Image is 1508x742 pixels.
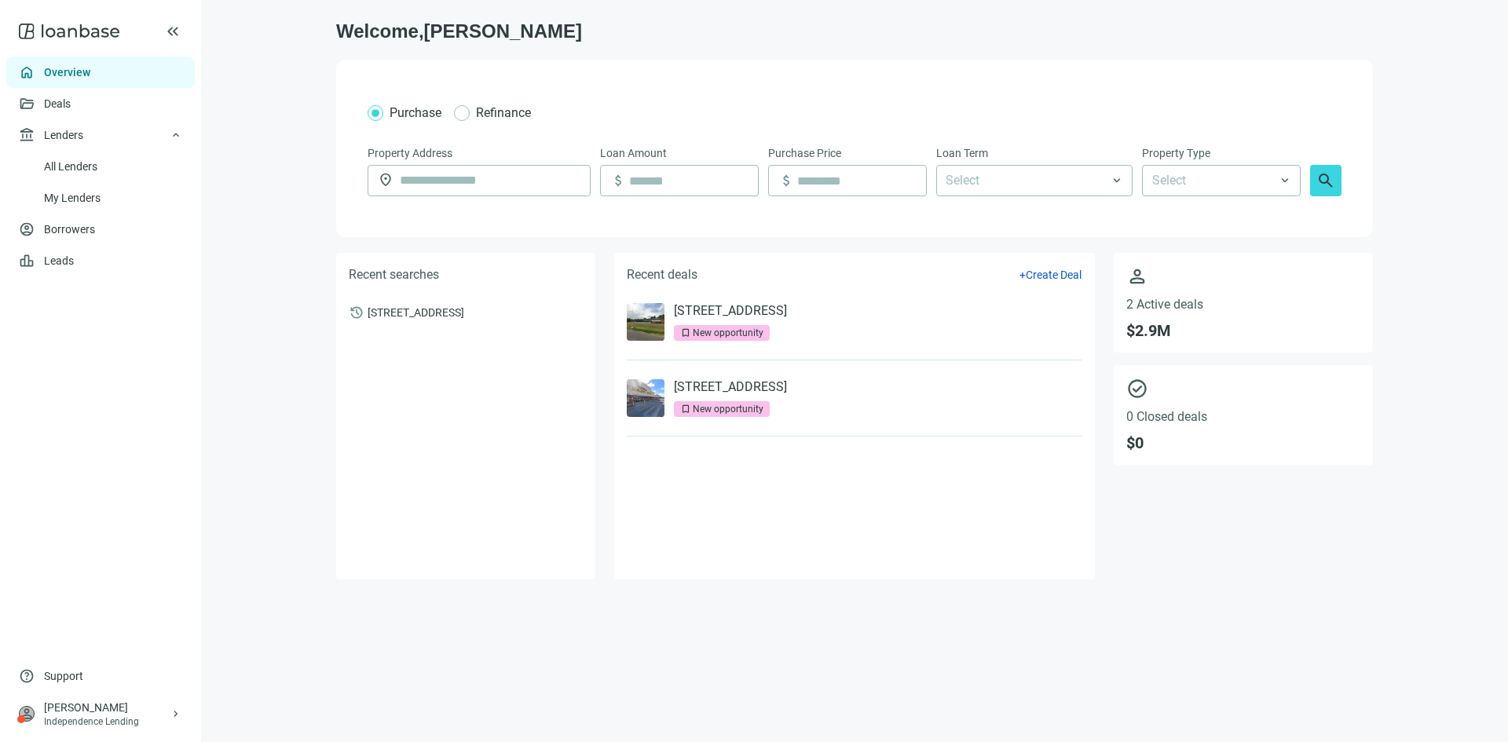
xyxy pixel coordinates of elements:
span: account_balance [19,127,35,143]
img: deal-photo-0 [627,303,664,341]
span: Loan Term [936,144,988,162]
a: Leads [44,254,74,267]
span: attach_money [778,173,794,188]
span: [STREET_ADDRESS] [368,305,464,319]
a: Overview [44,66,90,79]
button: keyboard_double_arrow_left [163,22,182,41]
span: check_circle [1126,378,1360,400]
span: $ 2.9M [1126,321,1360,340]
a: Deals [44,97,71,110]
span: search [1316,171,1335,190]
div: New opportunity [693,325,763,341]
span: Property Type [1142,144,1210,162]
span: + [1019,269,1026,281]
div: [PERSON_NAME] [44,700,170,715]
a: [STREET_ADDRESS] [674,379,787,395]
span: keyboard_arrow_up [170,129,182,141]
span: keyboard_arrow_right [170,707,182,720]
span: Create Deal [1026,269,1082,281]
span: history [349,305,364,320]
h1: Welcome, [PERSON_NAME] [336,19,1373,44]
button: search [1310,165,1341,196]
h5: Recent deals [627,265,697,284]
span: help [19,668,35,684]
span: bookmark [680,404,691,415]
div: Independence Lending [44,715,170,728]
h5: Recent searches [349,265,439,284]
span: Refinance [476,105,531,120]
a: [STREET_ADDRESS] [674,303,787,319]
span: Purchase Price [768,144,841,162]
span: Property Address [368,144,452,162]
a: All Lenders [44,160,97,173]
button: +Create Deal [1019,268,1082,282]
span: Loan Amount [600,144,667,162]
iframe: Intercom live chat [1455,657,1492,695]
span: Lenders [44,119,83,151]
span: Support [44,668,83,684]
span: person [1126,265,1360,287]
span: 0 Closed deals [1126,409,1360,424]
img: deal-photo-1 [627,379,664,417]
span: bookmark [680,327,691,338]
span: 2 Active deals [1126,297,1360,312]
span: Purchase [390,105,441,120]
span: $ 0 [1126,433,1360,452]
a: Borrowers [44,223,95,236]
span: attach_money [610,173,626,188]
span: location_on [378,172,393,188]
div: New opportunity [693,401,763,417]
a: My Lenders [44,192,101,204]
span: person [19,706,35,722]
